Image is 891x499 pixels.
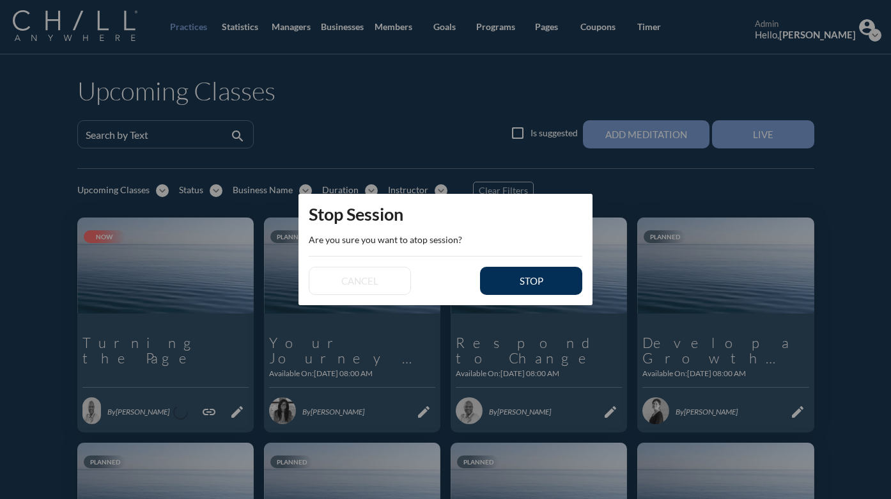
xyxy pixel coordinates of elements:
div: cancel [332,275,388,287]
div: stop [502,275,560,287]
button: cancel [309,267,411,295]
div: Are you sure you want to atop session? [298,225,593,256]
button: stop [480,267,582,295]
div: Stop Session [298,194,593,225]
